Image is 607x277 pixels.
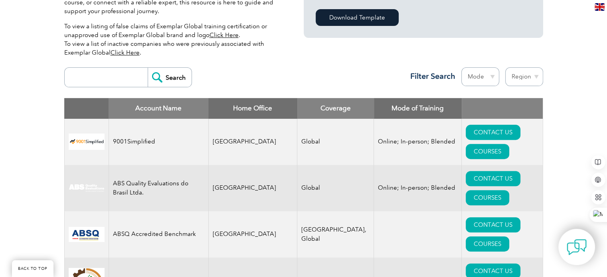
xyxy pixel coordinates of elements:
td: Global [297,119,374,165]
th: Account Name: activate to sort column descending [109,98,208,119]
td: Online; In-person; Blended [374,119,462,165]
a: BACK TO TOP [12,260,53,277]
input: Search [148,68,192,87]
th: Mode of Training: activate to sort column ascending [374,98,462,119]
img: c92924ac-d9bc-ea11-a814-000d3a79823d-logo.jpg [69,184,105,193]
a: COURSES [466,190,509,205]
td: Global [297,165,374,211]
td: [GEOGRAPHIC_DATA] [208,211,297,257]
td: 9001Simplified [109,119,208,165]
a: COURSES [466,144,509,159]
img: cc24547b-a6e0-e911-a812-000d3a795b83-logo.png [69,227,105,242]
a: CONTACT US [466,171,520,186]
p: To view a listing of false claims of Exemplar Global training certification or unapproved use of ... [64,22,280,57]
a: Click Here [111,49,140,56]
img: contact-chat.png [567,237,587,257]
a: Click Here [210,31,239,39]
th: Home Office: activate to sort column ascending [208,98,297,119]
td: ABS Quality Evaluations do Brasil Ltda. [109,165,208,211]
a: CONTACT US [466,217,520,232]
td: ABSQ Accredited Benchmark [109,211,208,257]
td: [GEOGRAPHIC_DATA] [208,165,297,211]
a: Download Template [316,9,399,26]
h3: Filter Search [405,71,455,81]
a: CONTACT US [466,125,520,140]
td: Online; In-person; Blended [374,165,462,211]
th: Coverage: activate to sort column ascending [297,98,374,119]
img: en [595,3,605,11]
a: COURSES [466,236,509,251]
img: 37c9c059-616f-eb11-a812-002248153038-logo.png [69,134,105,150]
td: [GEOGRAPHIC_DATA] [208,119,297,165]
th: : activate to sort column ascending [462,98,543,119]
td: [GEOGRAPHIC_DATA], Global [297,211,374,257]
